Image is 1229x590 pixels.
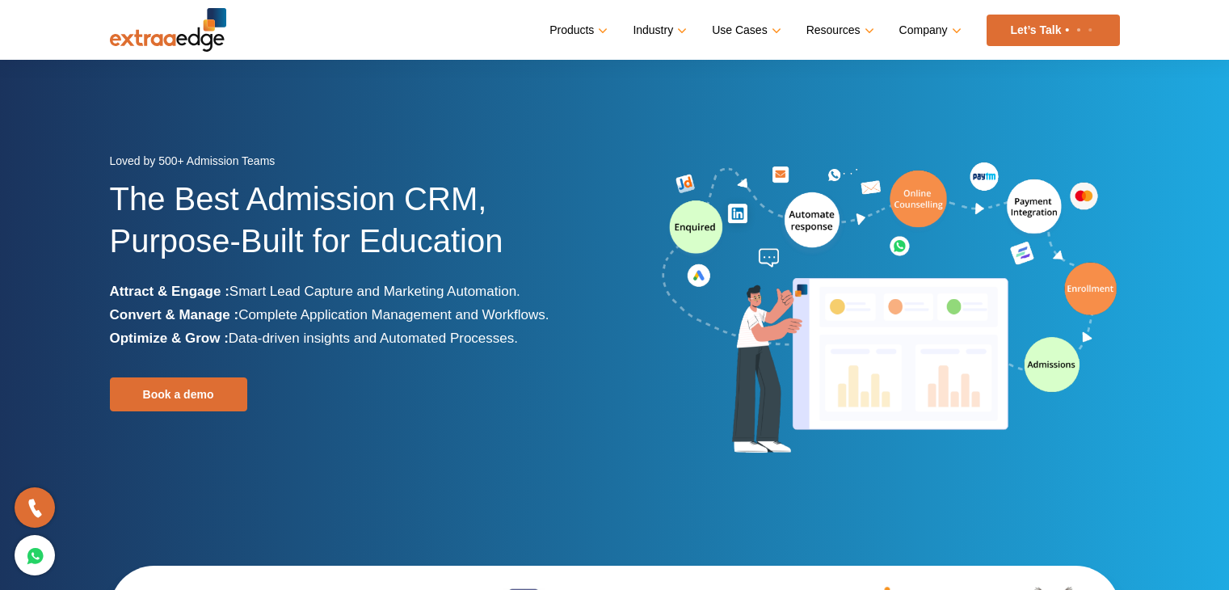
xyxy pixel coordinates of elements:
a: Use Cases [712,19,777,42]
a: Resources [806,19,871,42]
span: Smart Lead Capture and Marketing Automation. [229,284,520,299]
h1: The Best Admission CRM, Purpose-Built for Education [110,178,603,280]
a: Products [549,19,604,42]
b: Attract & Engage : [110,284,229,299]
b: Convert & Manage : [110,307,239,322]
a: Company [899,19,958,42]
span: Complete Application Management and Workflows. [238,307,549,322]
a: Let’s Talk [987,15,1120,46]
div: Loved by 500+ Admission Teams [110,150,603,178]
a: Industry [633,19,684,42]
b: Optimize & Grow : [110,331,229,346]
img: admission-software-home-page-header [659,158,1120,460]
a: Book a demo [110,377,247,411]
span: Data-driven insights and Automated Processes. [229,331,518,346]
